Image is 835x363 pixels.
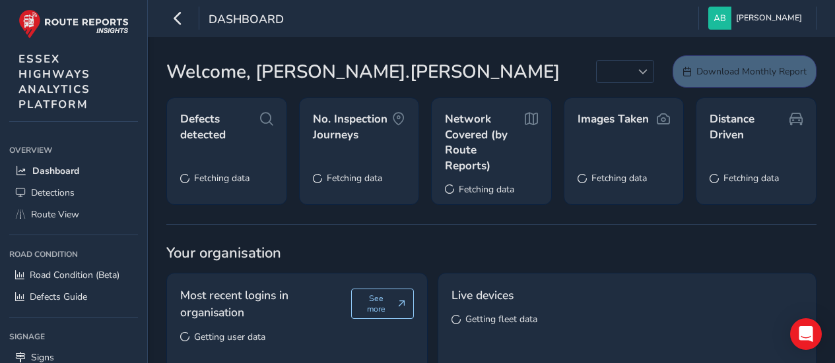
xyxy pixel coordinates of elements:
[9,160,138,182] a: Dashboard
[313,111,393,142] span: No. Inspection Journeys
[723,172,779,184] span: Fetching data
[9,264,138,286] a: Road Condition (Beta)
[9,182,138,204] a: Detections
[451,287,514,304] span: Live devices
[194,331,265,343] span: Getting user data
[465,313,537,325] span: Getting fleet data
[31,208,79,221] span: Route View
[790,318,822,350] div: Open Intercom Messenger
[30,291,87,303] span: Defects Guide
[166,243,817,263] span: Your organisation
[708,7,731,30] img: diamond-layout
[9,204,138,225] a: Route View
[31,186,75,199] span: Detections
[445,111,525,174] span: Network Covered (by Route Reports)
[360,293,393,314] span: See more
[9,327,138,347] div: Signage
[459,183,514,196] span: Fetching data
[9,286,138,308] a: Defects Guide
[194,172,250,184] span: Fetching data
[708,7,807,30] button: [PERSON_NAME]
[30,269,119,281] span: Road Condition (Beta)
[351,289,415,319] button: See more
[166,58,560,86] span: Welcome, [PERSON_NAME].[PERSON_NAME]
[591,172,647,184] span: Fetching data
[736,7,802,30] span: [PERSON_NAME]
[32,165,79,177] span: Dashboard
[180,287,351,321] span: Most recent logins in organisation
[710,111,789,142] span: Distance Driven
[18,51,90,112] span: ESSEX HIGHWAYS ANALYTICS PLATFORM
[9,140,138,160] div: Overview
[18,9,129,39] img: rr logo
[578,111,649,127] span: Images Taken
[9,244,138,264] div: Road Condition
[209,11,284,30] span: Dashboard
[180,111,260,142] span: Defects detected
[327,172,382,184] span: Fetching data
